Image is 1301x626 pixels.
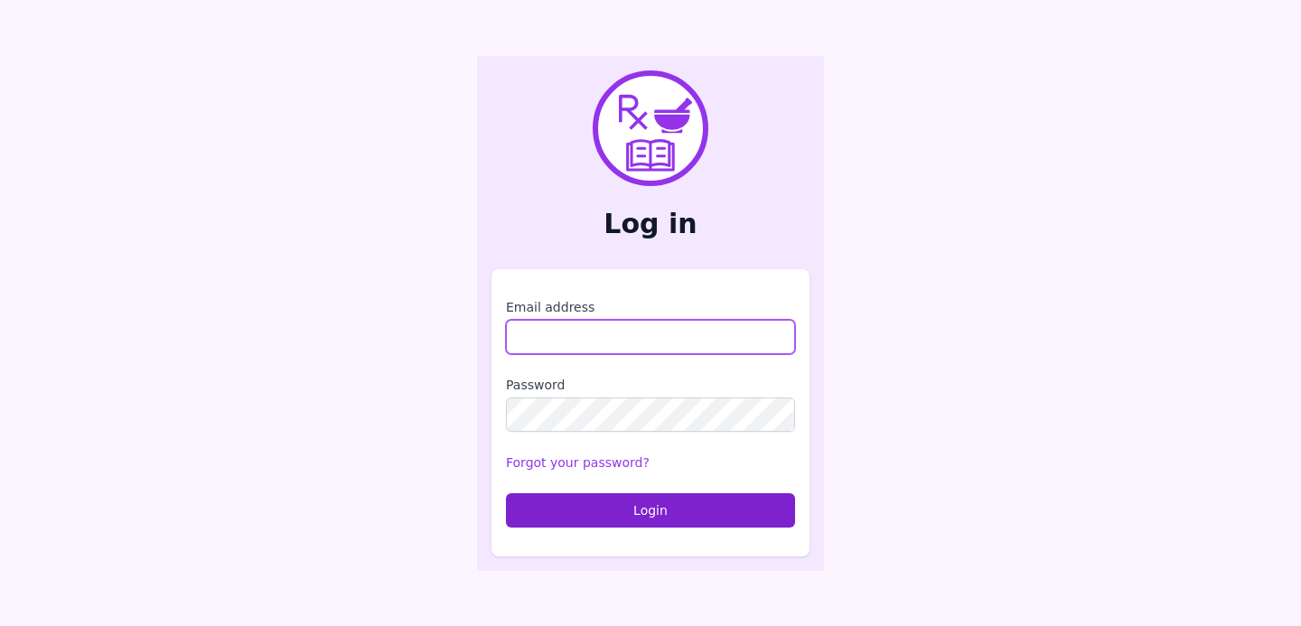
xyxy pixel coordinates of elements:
label: Password [506,376,795,394]
a: Forgot your password? [506,455,650,470]
img: PharmXellence Logo [593,70,708,186]
label: Email address [506,298,795,316]
h2: Log in [491,208,810,240]
button: Login [506,493,795,528]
